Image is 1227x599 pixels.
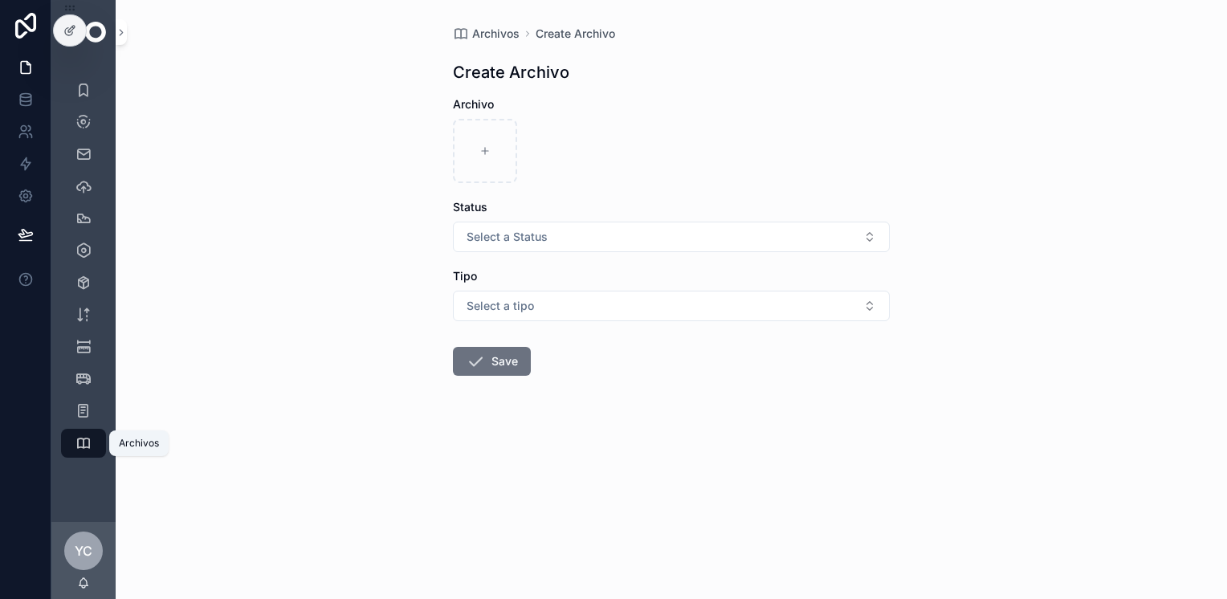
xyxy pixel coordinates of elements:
[536,26,615,42] a: Create Archivo
[453,291,890,321] button: Select Button
[453,26,520,42] a: Archivos
[472,26,520,42] span: Archivos
[453,97,494,111] span: Archivo
[467,298,534,314] span: Select a tipo
[453,269,477,283] span: Tipo
[453,222,890,252] button: Select Button
[467,229,548,245] span: Select a Status
[453,200,487,214] span: Status
[453,347,531,376] button: Save
[51,64,116,479] div: scrollable content
[75,541,92,560] span: YC
[453,61,569,84] h1: Create Archivo
[119,437,159,450] div: Archivos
